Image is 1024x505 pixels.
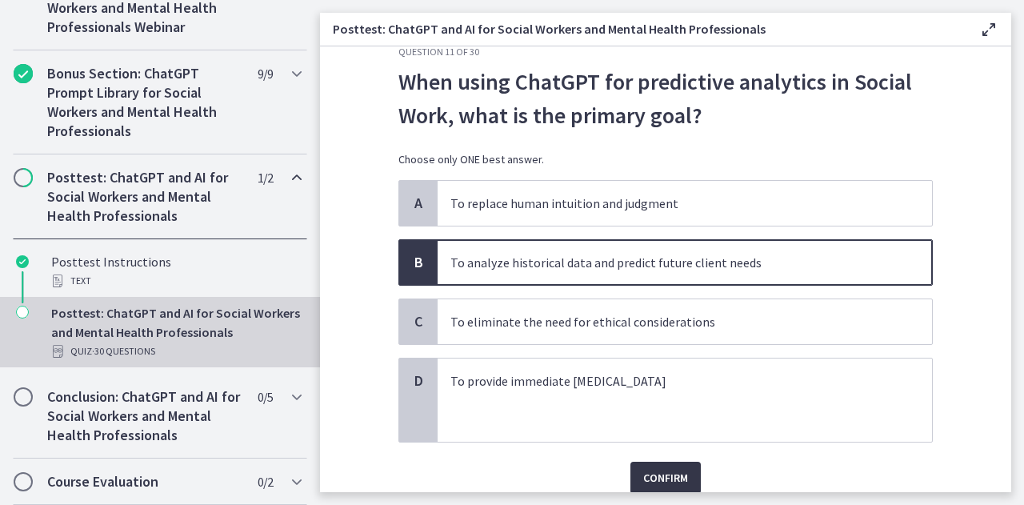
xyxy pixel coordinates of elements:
[643,468,688,487] span: Confirm
[450,312,887,331] p: To eliminate the need for ethical considerations
[14,64,33,83] i: Completed
[398,46,933,58] h3: Question 11 of 30
[47,64,242,141] h2: Bonus Section: ChatGPT Prompt Library for Social Workers and Mental Health Professionals
[51,252,301,291] div: Posttest Instructions
[258,387,273,407] span: 0 / 5
[258,64,273,83] span: 9 / 9
[47,387,242,445] h2: Conclusion: ChatGPT and AI for Social Workers and Mental Health Professionals
[51,342,301,361] div: Quiz
[409,253,428,272] span: B
[398,151,933,167] p: Choose only ONE best answer.
[51,271,301,291] div: Text
[16,255,29,268] i: Completed
[450,194,887,213] p: To replace human intuition and judgment
[409,194,428,213] span: A
[409,312,428,331] span: C
[92,342,155,361] span: · 30 Questions
[450,253,887,272] p: To analyze historical data and predict future client needs
[333,19,954,38] h3: Posttest: ChatGPT and AI for Social Workers and Mental Health Professionals
[630,462,701,494] button: Confirm
[450,371,887,391] p: To provide immediate [MEDICAL_DATA]
[258,472,273,491] span: 0 / 2
[47,472,242,491] h2: Course Evaluation
[409,371,428,391] span: D
[51,303,301,361] div: Posttest: ChatGPT and AI for Social Workers and Mental Health Professionals
[47,168,242,226] h2: Posttest: ChatGPT and AI for Social Workers and Mental Health Professionals
[398,65,933,132] p: When using ChatGPT for predictive analytics in Social Work, what is the primary goal?
[258,168,273,187] span: 1 / 2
